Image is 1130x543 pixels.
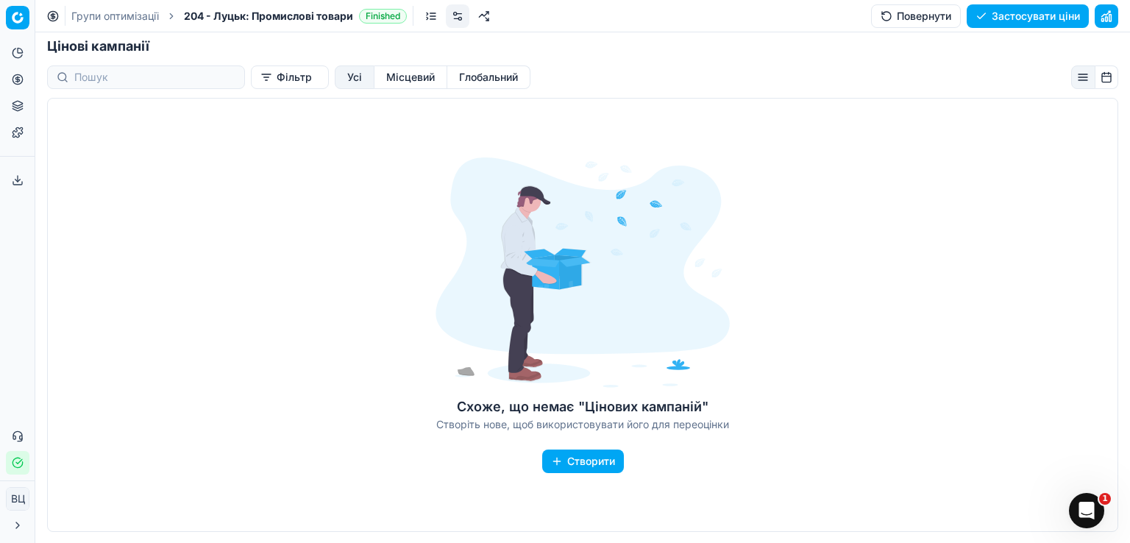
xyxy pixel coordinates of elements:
button: ВЦ [6,487,29,511]
iframe: Живий чат у інтеркомі [1069,493,1104,528]
a: Групи оптимізації [71,9,159,24]
font: Усі [347,71,362,83]
font: ВЦ [11,492,25,505]
button: Застосувати ціни [967,4,1089,28]
font: Створіть нове, щоб використовувати його для переоцінки [436,418,729,430]
button: глобальний [447,65,530,89]
span: 204 - Луцьк: Промислові товариFinished [184,9,407,24]
font: Глобальний [459,71,518,83]
font: Місцевий [386,71,435,83]
font: Цінові кампанії [47,38,149,54]
font: Застосувати ціни [992,10,1080,22]
input: Пошук [74,70,235,85]
button: Створити [542,450,624,473]
font: Групи оптимізації [71,10,159,22]
font: Створити [567,455,615,467]
button: всі [335,65,374,89]
button: Фільтр [251,65,329,89]
font: Схоже, що немає "Цінових кампаній" [457,399,708,414]
nav: хлібні крихти [71,9,407,24]
font: 1 [1102,494,1108,503]
font: Повернути [897,10,951,22]
span: 204 - Луцьк: Промислові товари [184,9,353,24]
span: Finished [359,9,407,24]
font: Фільтр [277,71,312,83]
button: Повернути [871,4,961,28]
button: місцевий [374,65,447,89]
